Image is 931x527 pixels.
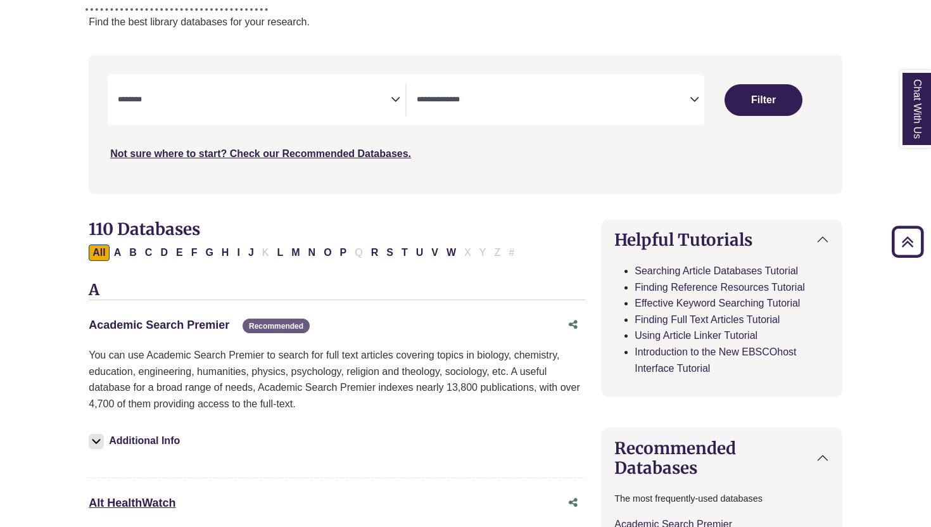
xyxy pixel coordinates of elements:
[635,346,796,374] a: Introduction to the New EBSCOhost Interface Tutorial
[125,244,141,261] button: Filter Results B
[172,244,187,261] button: Filter Results E
[305,244,320,261] button: Filter Results N
[89,219,200,239] span: 110 Databases
[367,244,383,261] button: Filter Results R
[288,244,303,261] button: Filter Results M
[89,244,109,261] button: All
[383,244,397,261] button: Filter Results S
[156,244,172,261] button: Filter Results D
[89,14,842,30] p: Find the best library databases for your research.
[560,313,586,337] button: Share this database
[118,96,391,106] textarea: Search
[602,428,842,488] button: Recommended Databases
[110,148,411,159] a: Not sure where to start? Check our Recommended Databases.
[89,55,842,193] nav: Search filters
[635,314,780,325] a: Finding Full Text Articles Tutorial
[233,244,243,261] button: Filter Results I
[443,244,460,261] button: Filter Results W
[427,244,442,261] button: Filter Results V
[412,244,427,261] button: Filter Results U
[273,244,287,261] button: Filter Results L
[635,330,757,341] a: Using Article Linker Tutorial
[89,432,184,450] button: Additional Info
[201,244,217,261] button: Filter Results G
[320,244,335,261] button: Filter Results O
[141,244,156,261] button: Filter Results C
[602,220,842,260] button: Helpful Tutorials
[725,84,802,116] button: Submit for Search Results
[398,244,412,261] button: Filter Results T
[218,244,233,261] button: Filter Results H
[244,244,258,261] button: Filter Results J
[560,491,586,515] button: Share this database
[635,282,805,293] a: Finding Reference Resources Tutorial
[89,347,586,412] p: You can use Academic Search Premier to search for full text articles covering topics in biology, ...
[89,281,586,300] h3: A
[89,319,229,331] a: Academic Search Premier
[243,319,310,333] span: Recommended
[614,492,829,506] p: The most frequently-used databases
[417,96,690,106] textarea: Search
[110,244,125,261] button: Filter Results A
[635,265,798,276] a: Searching Article Databases Tutorial
[187,244,201,261] button: Filter Results F
[635,298,800,308] a: Effective Keyword Searching Tutorial
[89,497,175,509] a: Alt HealthWatch
[887,233,928,250] a: Back to Top
[89,246,519,257] div: Alpha-list to filter by first letter of database name
[336,244,351,261] button: Filter Results P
